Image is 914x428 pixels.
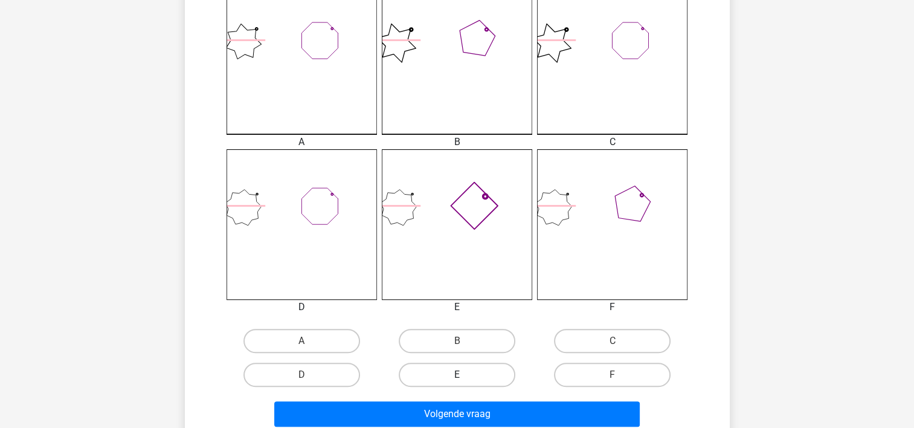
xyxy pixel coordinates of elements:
[373,135,541,149] div: B
[528,135,697,149] div: C
[399,363,515,387] label: E
[373,300,541,314] div: E
[554,363,671,387] label: F
[399,329,515,353] label: B
[274,401,640,427] button: Volgende vraag
[217,135,386,149] div: A
[528,300,697,314] div: F
[217,300,386,314] div: D
[554,329,671,353] label: C
[243,329,360,353] label: A
[243,363,360,387] label: D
